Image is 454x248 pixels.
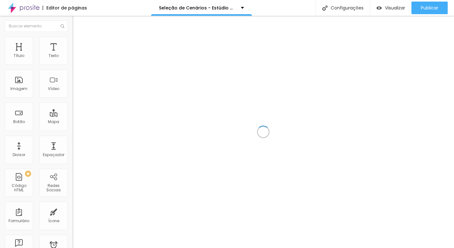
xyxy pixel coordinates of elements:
div: Título [14,54,24,58]
div: Divisor [13,153,25,157]
span: Publicar [421,5,438,10]
div: Texto [49,54,59,58]
div: Imagem [10,87,27,91]
img: Icone [61,24,64,28]
div: Formulário [9,219,29,223]
img: view-1.svg [376,5,382,11]
button: Publicar [411,2,448,14]
p: Seleção de Cenários - Estúdio Gabi Fotografia [159,6,236,10]
div: Espaçador [43,153,64,157]
div: Botão [13,120,25,124]
button: Visualizar [370,2,411,14]
div: Ícone [48,219,59,223]
img: Icone [322,5,328,11]
div: Código HTML [6,183,31,193]
div: Redes Sociais [41,183,66,193]
div: Editor de páginas [43,6,87,10]
input: Buscar elemento [5,20,68,32]
div: Mapa [48,120,59,124]
div: Vídeo [48,87,59,91]
span: Visualizar [385,5,405,10]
